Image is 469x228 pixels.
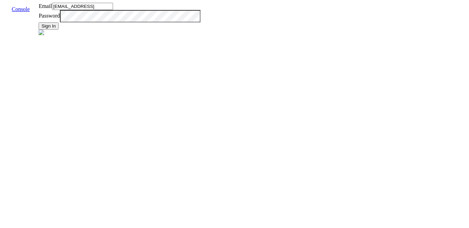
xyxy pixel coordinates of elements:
[39,13,60,19] label: Password
[6,6,35,12] a: Console
[39,3,52,9] label: Email
[39,30,44,35] img: azure.svg
[39,22,59,30] button: Sign In
[52,3,113,10] input: Email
